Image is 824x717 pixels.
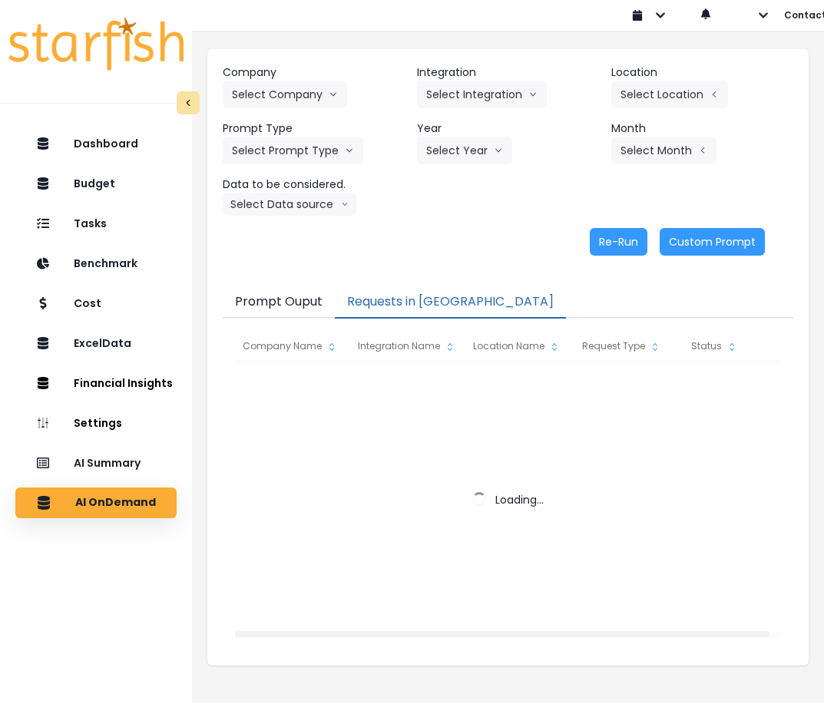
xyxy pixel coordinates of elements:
[417,121,599,137] header: Year
[15,288,177,319] button: Cost
[611,81,728,108] button: Select Locationarrow left line
[15,408,177,438] button: Settings
[528,87,538,102] svg: arrow down line
[15,487,177,518] button: AI OnDemand
[74,457,141,470] p: AI Summary
[74,137,138,150] p: Dashboard
[417,81,547,108] button: Select Integrationarrow down line
[465,331,574,362] div: Location Name
[223,177,405,193] header: Data to be considered.
[15,328,177,358] button: ExcelData
[417,137,512,164] button: Select Yeararrow down line
[223,286,335,319] button: Prompt Ouput
[683,331,792,362] div: Status
[223,64,405,81] header: Company
[698,143,707,158] svg: arrow left line
[15,128,177,159] button: Dashboard
[660,228,765,256] button: Custom Prompt
[611,121,793,137] header: Month
[74,297,101,310] p: Cost
[611,64,793,81] header: Location
[611,137,716,164] button: Select Montharrow left line
[350,331,465,362] div: Integration Name
[74,177,115,190] p: Budget
[15,368,177,398] button: Financial Insights
[726,341,738,353] svg: sort
[74,217,107,230] p: Tasks
[75,496,156,510] p: AI OnDemand
[710,87,719,102] svg: arrow left line
[15,448,177,478] button: AI Summary
[444,341,456,353] svg: sort
[649,341,661,353] svg: sort
[329,87,338,102] svg: arrow down line
[345,143,354,158] svg: arrow down line
[74,337,131,350] p: ExcelData
[15,168,177,199] button: Budget
[341,197,349,212] svg: arrow down line
[495,492,544,507] span: Loading...
[494,143,503,158] svg: arrow down line
[223,137,363,164] button: Select Prompt Typearrow down line
[326,341,338,353] svg: sort
[235,331,349,362] div: Company Name
[335,286,566,319] button: Requests in [GEOGRAPHIC_DATA]
[223,193,356,216] button: Select Data sourcearrow down line
[223,121,405,137] header: Prompt Type
[15,208,177,239] button: Tasks
[590,228,647,256] button: Re-Run
[417,64,599,81] header: Integration
[74,257,137,270] p: Benchmark
[223,81,347,108] button: Select Companyarrow down line
[574,331,683,362] div: Request Type
[548,341,561,353] svg: sort
[15,248,177,279] button: Benchmark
